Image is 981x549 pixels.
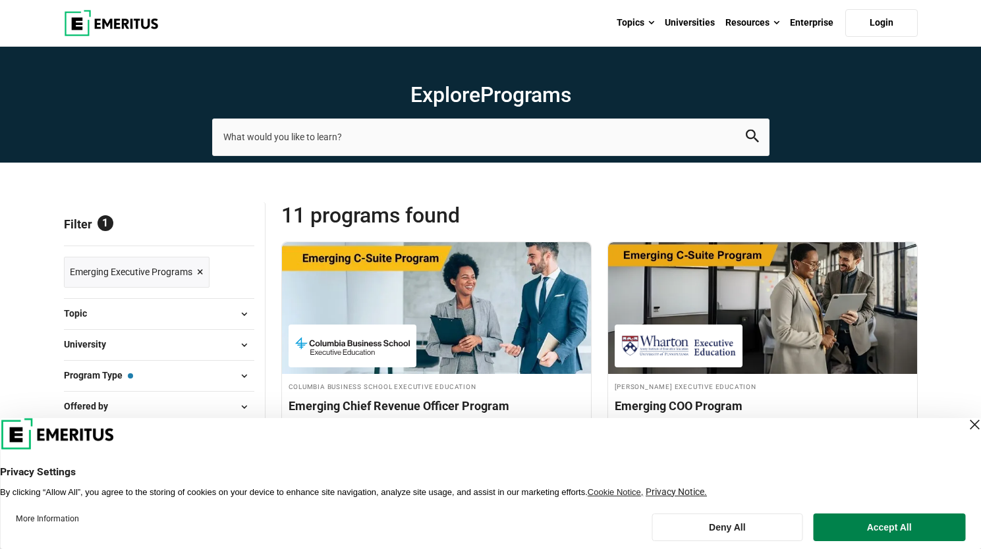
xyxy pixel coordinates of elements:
span: × [197,263,204,282]
a: Login [845,9,918,37]
img: Wharton Executive Education [621,331,736,361]
span: Offered by [64,399,119,413]
button: Offered by [64,397,254,417]
p: Filter [64,202,254,246]
span: University [64,337,117,352]
h4: Emerging Chief Revenue Officer Program [289,398,584,414]
a: Supply Chain and Operations Course by Wharton Executive Education - September 23, 2025 Wharton Ex... [608,242,917,457]
span: Emerging Executive Programs [70,265,192,279]
a: Reset all [213,217,254,234]
span: Program Type [64,368,133,382]
span: Programs [480,82,571,107]
h4: [PERSON_NAME] Executive Education [615,380,911,392]
a: search [746,133,759,145]
img: Columbia Business School Executive Education [295,331,410,361]
button: Program Type [64,366,254,386]
h4: Columbia Business School Executive Education [289,380,584,392]
img: Emerging COO Program | Online Supply Chain and Operations Course [608,242,917,374]
button: Topic [64,304,254,324]
h1: Explore [212,82,770,108]
button: University [64,335,254,355]
button: search [746,130,759,145]
h4: Emerging COO Program [615,398,911,414]
span: 1 [98,215,113,231]
input: search-page [212,118,770,155]
a: Emerging Executive Programs × [64,257,210,288]
span: Topic [64,306,98,321]
a: Sales and Marketing Course by Columbia Business School Executive Education - September 18, 2025 C... [282,242,591,457]
span: 11 Programs found [281,202,600,228]
img: Emerging Chief Revenue Officer Program | Online Sales and Marketing Course [282,242,591,374]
